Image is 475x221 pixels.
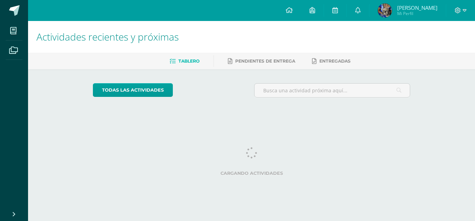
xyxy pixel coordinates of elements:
a: todas las Actividades [93,83,173,97]
span: [PERSON_NAME] [397,4,437,11]
span: Entregadas [319,58,351,64]
span: Actividades recientes y próximas [36,30,179,43]
a: Entregadas [312,56,351,67]
input: Busca una actividad próxima aquí... [255,84,410,97]
span: Mi Perfil [397,10,437,16]
img: 70d7114c3f110aa26ecf4631673bb947.png [378,3,392,17]
span: Pendientes de entrega [235,58,295,64]
a: Pendientes de entrega [228,56,295,67]
a: Tablero [170,56,199,67]
span: Tablero [178,58,199,64]
label: Cargando actividades [93,171,410,176]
